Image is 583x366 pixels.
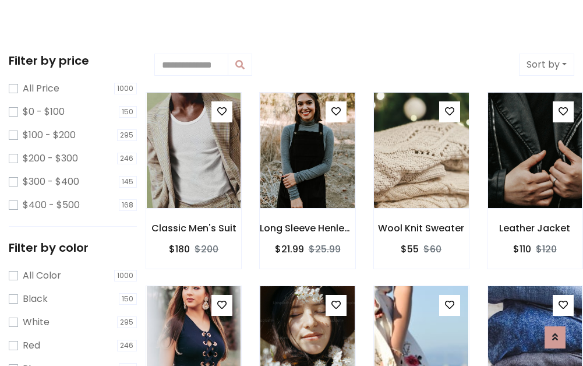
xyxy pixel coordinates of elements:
[117,340,137,351] span: 246
[9,54,137,68] h5: Filter by price
[519,54,574,76] button: Sort by
[119,176,137,188] span: 145
[119,199,137,211] span: 168
[23,82,59,96] label: All Price
[23,292,48,306] label: Black
[23,105,65,119] label: $0 - $100
[487,223,582,234] h6: Leather Jacket
[513,244,531,255] h6: $110
[119,106,137,118] span: 150
[114,270,137,281] span: 1000
[23,198,80,212] label: $400 - $500
[23,152,78,166] label: $200 - $300
[119,293,137,305] span: 150
[23,128,76,142] label: $100 - $200
[536,242,557,256] del: $120
[117,153,137,164] span: 246
[309,242,341,256] del: $25.99
[260,223,355,234] h6: Long Sleeve Henley T-Shirt
[169,244,190,255] h6: $180
[275,244,304,255] h6: $21.99
[23,339,40,353] label: Red
[195,242,218,256] del: $200
[23,175,79,189] label: $300 - $400
[23,269,61,283] label: All Color
[401,244,419,255] h6: $55
[117,129,137,141] span: 295
[146,223,241,234] h6: Classic Men's Suit
[23,315,50,329] label: White
[374,223,469,234] h6: Wool Knit Sweater
[423,242,441,256] del: $60
[114,83,137,94] span: 1000
[117,316,137,328] span: 295
[9,241,137,255] h5: Filter by color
